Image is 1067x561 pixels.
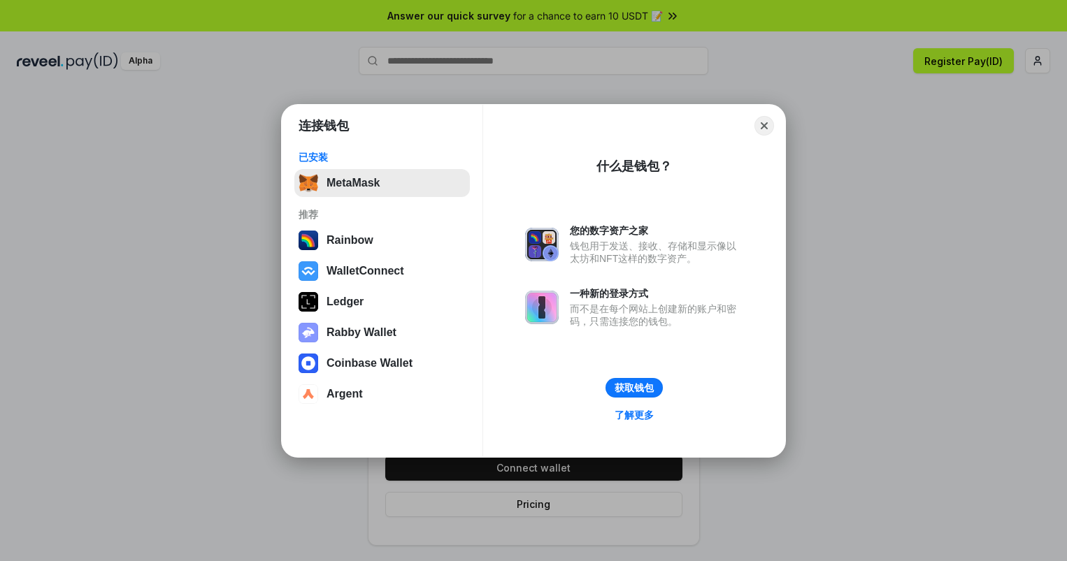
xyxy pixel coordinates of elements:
div: Ledger [327,296,364,308]
button: Rabby Wallet [294,319,470,347]
img: svg+xml,%3Csvg%20xmlns%3D%22http%3A%2F%2Fwww.w3.org%2F2000%2Fsvg%22%20width%3D%2228%22%20height%3... [299,292,318,312]
div: 而不是在每个网站上创建新的账户和密码，只需连接您的钱包。 [570,303,743,328]
div: Rabby Wallet [327,326,396,339]
img: svg+xml,%3Csvg%20xmlns%3D%22http%3A%2F%2Fwww.w3.org%2F2000%2Fsvg%22%20fill%3D%22none%22%20viewBox... [525,228,559,261]
img: svg+xml,%3Csvg%20xmlns%3D%22http%3A%2F%2Fwww.w3.org%2F2000%2Fsvg%22%20fill%3D%22none%22%20viewBox... [299,323,318,342]
img: svg+xml,%3Csvg%20width%3D%22120%22%20height%3D%22120%22%20viewBox%3D%220%200%20120%20120%22%20fil... [299,231,318,250]
div: 了解更多 [615,409,654,421]
div: 什么是钱包？ [596,158,672,175]
img: svg+xml,%3Csvg%20xmlns%3D%22http%3A%2F%2Fwww.w3.org%2F2000%2Fsvg%22%20fill%3D%22none%22%20viewBox... [525,291,559,324]
div: Coinbase Wallet [327,357,413,370]
img: svg+xml,%3Csvg%20width%3D%2228%22%20height%3D%2228%22%20viewBox%3D%220%200%2028%2028%22%20fill%3D... [299,354,318,373]
button: WalletConnect [294,257,470,285]
button: Rainbow [294,226,470,254]
a: 了解更多 [606,406,662,424]
button: Ledger [294,288,470,316]
h1: 连接钱包 [299,117,349,134]
button: Argent [294,380,470,408]
button: MetaMask [294,169,470,197]
img: svg+xml,%3Csvg%20width%3D%2228%22%20height%3D%2228%22%20viewBox%3D%220%200%2028%2028%22%20fill%3D... [299,261,318,281]
img: svg+xml,%3Csvg%20fill%3D%22none%22%20height%3D%2233%22%20viewBox%3D%220%200%2035%2033%22%20width%... [299,173,318,193]
div: 钱包用于发送、接收、存储和显示像以太坊和NFT这样的数字资产。 [570,240,743,265]
div: Rainbow [327,234,373,247]
div: 已安装 [299,151,466,163]
div: MetaMask [327,177,380,189]
div: 一种新的登录方式 [570,287,743,300]
button: Close [754,116,774,136]
button: 获取钱包 [606,378,663,398]
button: Coinbase Wallet [294,349,470,377]
div: 您的数字资产之家 [570,224,743,237]
div: 推荐 [299,208,466,221]
div: Argent [327,388,363,400]
div: WalletConnect [327,265,404,277]
img: svg+xml,%3Csvg%20width%3D%2228%22%20height%3D%2228%22%20viewBox%3D%220%200%2028%2028%22%20fill%3D... [299,384,318,404]
div: 获取钱包 [615,381,654,394]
